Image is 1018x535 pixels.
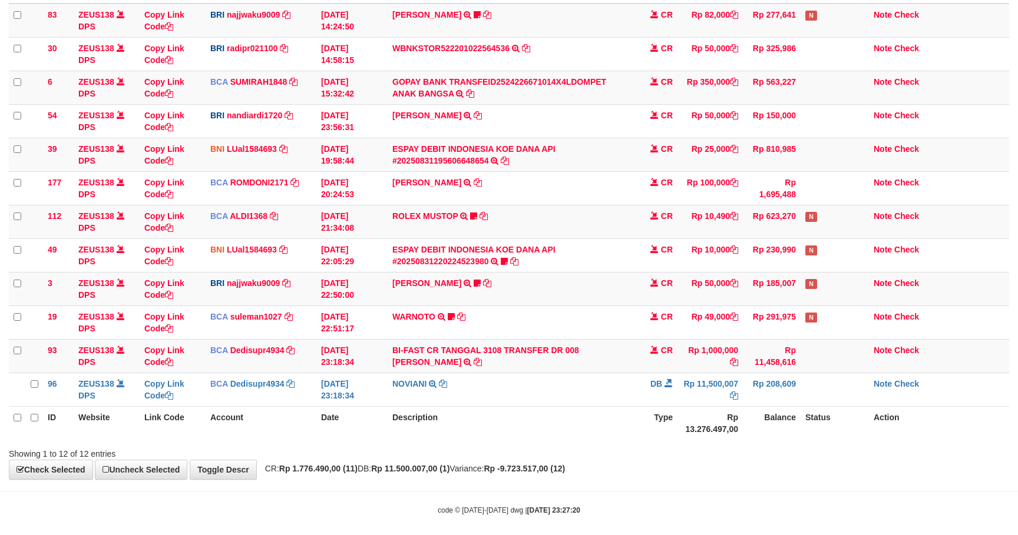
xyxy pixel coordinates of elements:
a: Note [874,178,892,187]
a: Copy Link Code [144,278,184,300]
a: Copy LUal1584693 to clipboard [279,144,287,154]
a: Copy Rp 25,000 to clipboard [730,144,738,154]
a: Copy ALDI1368 to clipboard [270,211,278,221]
a: Dedisupr4934 [230,379,285,388]
a: Copy Link Code [144,312,184,333]
td: [DATE] 21:34:08 [316,205,388,238]
a: ZEUS138 [78,379,114,388]
a: Copy najjwaku9009 to clipboard [282,278,290,288]
a: ZEUS138 [78,211,114,221]
span: Has Note [805,212,817,222]
a: Copy Dedisupr4934 to clipboard [286,345,295,355]
th: Description [388,406,636,440]
a: ROMDONI2171 [230,178,289,187]
a: radipr021100 [227,44,277,53]
span: 30 [48,44,57,53]
a: ZEUS138 [78,178,114,187]
td: DPS [74,37,140,71]
span: 177 [48,178,61,187]
td: [DATE] 22:05:29 [316,238,388,272]
th: Rp 13.276.497,00 [677,406,743,440]
div: Showing 1 to 12 of 12 entries [9,443,415,460]
span: Has Note [805,313,817,323]
td: Rp 810,985 [743,138,801,171]
td: DPS [74,138,140,171]
td: [DATE] 23:56:31 [316,104,388,138]
a: Check [894,10,919,19]
strong: Rp 11.500.007,00 (1) [371,464,449,473]
th: Status [801,406,869,440]
a: Note [874,345,892,355]
span: BCA [210,211,228,221]
a: Copy ADIL KUDRATULL to clipboard [483,278,491,288]
a: Copy ESPAY DEBIT INDONESIA KOE DANA API #20250831220224523980 to clipboard [510,257,518,266]
th: Type [636,406,677,440]
td: Rp 325,986 [743,37,801,71]
a: Copy radipr021100 to clipboard [280,44,288,53]
a: Copy Link Code [144,44,184,65]
a: Check [894,245,919,254]
strong: Rp 1.776.490,00 (11) [279,464,358,473]
a: ESPAY DEBIT INDONESIA KOE DANA API #20250831220224523980 [392,245,556,266]
a: ZEUS138 [78,312,114,321]
td: Rp 623,270 [743,205,801,238]
a: Note [874,77,892,87]
a: Copy Link Code [144,144,184,165]
a: Copy ESPAY DEBIT INDONESIA KOE DANA API #20250831195606648654 to clipboard [501,156,509,165]
td: Rp 10,000 [677,238,743,272]
a: ZEUS138 [78,278,114,288]
td: Rp 563,227 [743,71,801,104]
a: Note [874,278,892,288]
td: DPS [74,272,140,305]
span: BCA [210,312,228,321]
a: Check [894,345,919,355]
td: Rp 277,641 [743,4,801,38]
td: Rp 208,609 [743,373,801,406]
a: Copy BI-FAST CR TANGGAL 3108 TRANSFER DR 008 TOTO TAUFIK HIDAYA to clipboard [474,357,482,367]
span: BRI [210,278,224,288]
a: Copy Rp 10,000 to clipboard [730,245,738,254]
a: Note [874,44,892,53]
a: Copy Link Code [144,211,184,232]
a: Note [874,144,892,154]
a: Copy LUal1584693 to clipboard [279,245,287,254]
a: Copy nandiardi1720 to clipboard [285,111,293,120]
td: [DATE] 23:18:34 [316,339,388,373]
a: GOPAY BANK TRANSFEID2524226671014X4LDOMPET ANAK BANGSA [392,77,606,98]
a: ZEUS138 [78,10,114,19]
span: BRI [210,111,224,120]
th: Action [869,406,1009,440]
a: [PERSON_NAME] [392,111,461,120]
span: CR [661,77,673,87]
a: LUal1584693 [227,144,277,154]
span: CR [661,312,673,321]
a: Copy Link Code [144,111,184,132]
a: Uncheck Selected [95,460,187,480]
a: Copy VALENTINO LAHU to clipboard [474,111,482,120]
span: CR [661,211,673,221]
a: Note [874,10,892,19]
td: Rp 10,490 [677,205,743,238]
td: Rp 1,695,488 [743,171,801,205]
span: BCA [210,77,228,87]
span: Has Note [805,279,817,289]
a: Copy NOVIANI to clipboard [439,379,447,388]
a: Check [894,178,919,187]
a: Copy Rp 49,000 to clipboard [730,312,738,321]
a: Copy Rp 50,000 to clipboard [730,44,738,53]
span: CR [661,44,673,53]
small: code © [DATE]-[DATE] dwg | [438,506,580,514]
a: WARNOTO [392,312,435,321]
td: Rp 100,000 [677,171,743,205]
a: Copy WBNKSTOR522201022564536 to clipboard [522,44,530,53]
td: DPS [74,4,140,38]
a: ROLEX MUSTOP [392,211,458,221]
td: [DATE] 22:51:17 [316,305,388,339]
a: Note [874,245,892,254]
span: 96 [48,379,57,388]
th: Date [316,406,388,440]
a: najjwaku9009 [227,10,280,19]
a: suleman1027 [230,312,282,321]
span: Has Note [805,245,817,255]
td: DPS [74,71,140,104]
